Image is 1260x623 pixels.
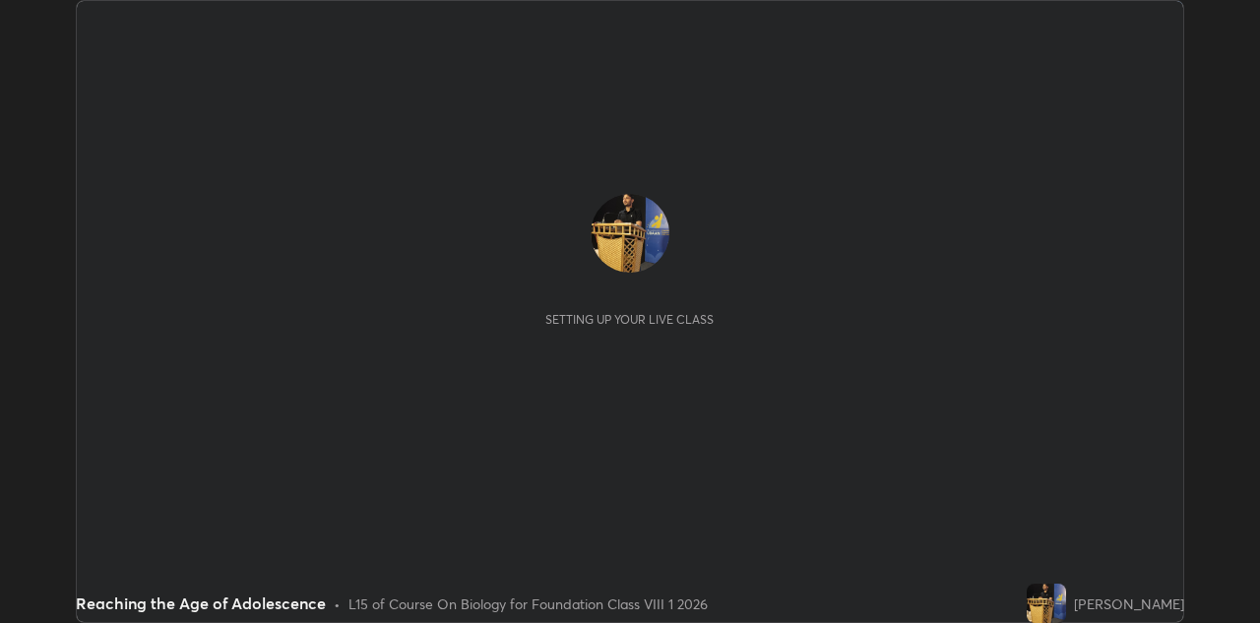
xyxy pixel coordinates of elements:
div: Reaching the Age of Adolescence [76,592,326,615]
div: • [334,593,341,614]
div: L15 of Course On Biology for Foundation Class VIII 1 2026 [348,593,708,614]
div: [PERSON_NAME] [1074,593,1184,614]
div: Setting up your live class [545,312,714,327]
img: 85f081f3e11b4d7d86867c73019bb5c5.jpg [1027,584,1066,623]
img: 85f081f3e11b4d7d86867c73019bb5c5.jpg [591,194,669,273]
